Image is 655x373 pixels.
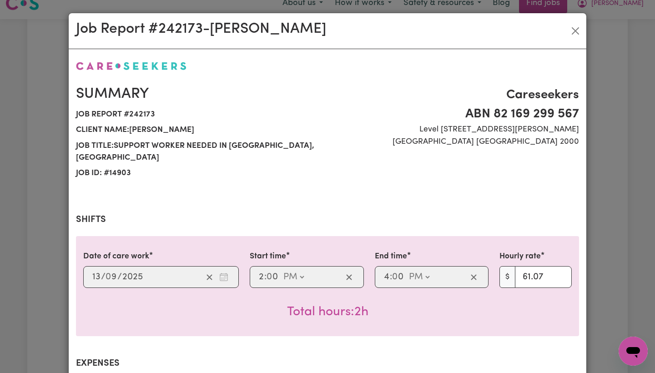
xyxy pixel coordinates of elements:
span: Job ID: # 14903 [76,166,322,181]
span: / [101,272,106,282]
input: -- [258,270,264,284]
label: Hourly rate [499,251,541,262]
input: -- [393,270,404,284]
input: -- [92,270,101,284]
span: : [390,272,392,282]
span: Level [STREET_ADDRESS][PERSON_NAME] [333,124,579,136]
label: Date of care work [83,251,149,262]
label: Start time [250,251,286,262]
h2: Expenses [76,358,579,369]
input: ---- [122,270,143,284]
button: Enter the date of care work [217,270,231,284]
button: Clear date [202,270,217,284]
span: 0 [267,272,272,282]
span: 0 [106,272,111,282]
img: Careseekers logo [76,62,186,70]
input: -- [383,270,390,284]
span: Careseekers [333,86,579,105]
span: 0 [392,272,398,282]
h2: Shifts [76,214,579,225]
span: Job report # 242173 [76,107,322,122]
input: -- [267,270,279,284]
span: ABN 82 169 299 567 [333,105,579,124]
span: : [264,272,267,282]
h2: Summary [76,86,322,103]
span: $ [499,266,515,288]
button: Close [568,24,583,38]
label: End time [375,251,407,262]
span: Client name: [PERSON_NAME] [76,122,322,138]
span: [GEOGRAPHIC_DATA] [GEOGRAPHIC_DATA] 2000 [333,136,579,148]
h2: Job Report # 242173 - [PERSON_NAME] [76,20,326,38]
span: Total hours worked: 2 hours [287,306,368,318]
input: -- [106,270,117,284]
iframe: Button to launch messaging window [619,337,648,366]
span: Job title: Support Worker Needed in [GEOGRAPHIC_DATA], [GEOGRAPHIC_DATA] [76,138,322,166]
span: / [117,272,122,282]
